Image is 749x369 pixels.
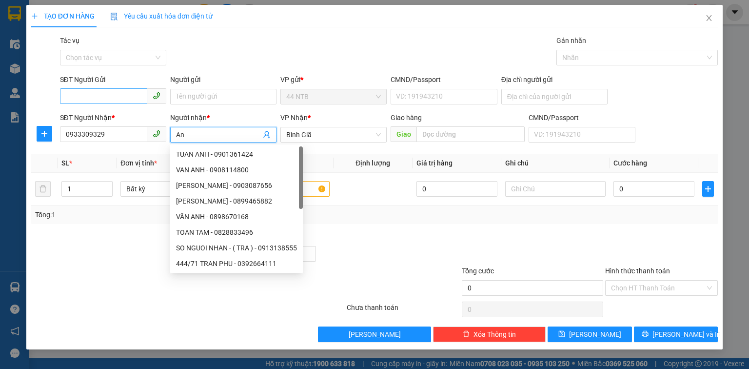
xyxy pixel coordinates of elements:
div: SĐT Người Gửi [60,74,166,85]
button: printer[PERSON_NAME] và In [634,327,718,342]
li: Hoa Mai [5,5,141,23]
label: Hình thức thanh toán [605,267,670,275]
div: Địa chỉ người gửi [501,74,608,85]
div: TOAN TAM - 0828833496 [176,227,297,238]
div: Người gửi [170,74,276,85]
input: Dọc đường [416,126,525,142]
span: [PERSON_NAME] và In [652,329,721,340]
div: [PERSON_NAME] - 0899465882 [176,196,297,206]
div: Xuân Mai - 0899465882 [170,193,303,209]
span: SL [61,159,69,167]
span: close [705,14,713,22]
span: Xóa Thông tin [473,329,516,340]
div: VAN ANH - 0908114800 [170,162,303,178]
button: Close [695,5,723,32]
label: Gán nhãn [556,37,586,44]
div: CMND/Passport [391,74,497,85]
div: SO NGUOI NHAN - ( TRA ) - 0913138555 [176,243,297,253]
button: plus [702,181,714,197]
span: 44 NTB [286,89,381,104]
button: plus [37,126,52,142]
li: VP 44 NTB [5,41,67,52]
span: delete [463,330,470,338]
button: [PERSON_NAME] [318,327,431,342]
img: icon [110,13,118,20]
button: delete [35,181,51,197]
span: [PERSON_NAME] [349,329,401,340]
input: 0 [416,181,497,197]
span: plus [31,13,38,20]
span: Giao hàng [391,114,422,122]
span: user-add [263,131,271,139]
span: Bất kỳ [126,182,215,196]
div: TUAN ANH - 0901361424 [170,146,303,162]
span: Cước hàng [613,159,647,167]
span: TẠO ĐƠN HÀNG [31,12,95,20]
th: Ghi chú [501,154,610,173]
div: tran nguyen - 0903087656 [170,178,303,193]
div: VÂN ANH - 0898670168 [176,211,297,222]
span: Giá trị hàng [416,159,453,167]
span: environment [5,54,12,61]
div: CMND/Passport [529,112,635,123]
span: Đơn vị tính [120,159,157,167]
span: Giao [391,126,416,142]
img: logo.jpg [5,5,39,39]
label: Tác vụ [60,37,79,44]
span: Tổng cước [462,267,494,275]
span: phone [153,92,160,100]
li: VP Hàng Bà Rịa [67,41,130,52]
div: 444/71 TRAN PHU - 0392664111 [176,258,297,269]
span: Định lượng [355,159,390,167]
div: SĐT Người Nhận [60,112,166,123]
div: SO NGUOI NHAN - ( TRA ) - 0913138555 [170,240,303,256]
div: Tổng: 1 [35,209,290,220]
div: [PERSON_NAME] - 0903087656 [176,180,297,191]
input: Ghi Chú [505,181,606,197]
span: [PERSON_NAME] [569,329,621,340]
button: deleteXóa Thông tin [433,327,546,342]
span: phone [153,130,160,138]
button: save[PERSON_NAME] [548,327,632,342]
div: Người nhận [170,112,276,123]
div: VÂN ANH - 0898670168 [170,209,303,225]
div: 444/71 TRAN PHU - 0392664111 [170,256,303,271]
input: Địa chỉ của người gửi [501,89,608,104]
div: TUAN ANH - 0901361424 [176,149,297,160]
span: printer [642,330,649,338]
div: TOAN TAM - 0828833496 [170,225,303,240]
div: VAN ANH - 0908114800 [176,164,297,175]
span: plus [37,130,52,138]
div: Chưa thanh toán [346,302,460,319]
span: plus [703,185,713,193]
span: VP Nhận [280,114,308,122]
span: environment [67,54,74,61]
span: Yêu cầu xuất hóa đơn điện tử [110,12,213,20]
b: QL51, PPhước Trung, TPBà Rịa [67,54,120,72]
span: Bình Giã [286,127,381,142]
div: VP gửi [280,74,387,85]
span: save [558,330,565,338]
